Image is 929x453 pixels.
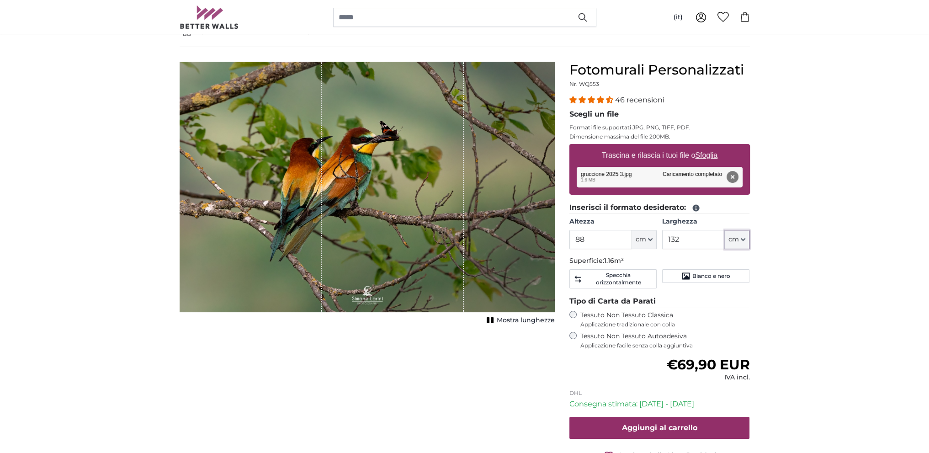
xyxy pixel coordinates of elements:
[725,230,749,249] button: cm
[636,235,646,244] span: cm
[569,217,657,226] label: Altezza
[569,133,750,140] p: Dimensione massima del file 200MB.
[598,146,721,165] label: Trascina e rilascia i tuoi file o
[569,389,750,397] p: DHL
[569,269,657,288] button: Specchia orizzontalmente
[569,109,750,120] legend: Scegli un file
[662,217,749,226] label: Larghezza
[662,269,749,283] button: Bianco e nero
[692,272,730,280] span: Bianco e nero
[622,423,697,432] span: Aggiungi al carrello
[615,96,664,104] span: 46 recensioni
[580,332,750,349] label: Tessuto Non Tessuto Autoadesiva
[569,296,750,307] legend: Tipo di Carta da Parati
[569,256,750,266] p: Superficie:
[666,356,749,373] span: €69,90 EUR
[580,321,750,328] span: Applicazione tradizionale con colla
[695,151,717,159] u: Sfoglia
[569,399,750,410] p: Consegna stimata: [DATE] - [DATE]
[728,235,739,244] span: cm
[569,202,750,213] legend: Inserisci il formato desiderato:
[666,9,690,26] button: (it)
[569,124,750,131] p: Formati file supportati JPG, PNG, TIFF, PDF.
[569,417,750,439] button: Aggiungi al carrello
[569,80,599,87] span: Nr. WQ553
[584,272,653,286] span: Specchia orizzontalmente
[569,96,615,104] span: 4.37 stars
[666,373,749,382] div: IVA incl.
[580,342,750,349] span: Applicazione facile senza colla aggiuntiva
[497,316,555,325] span: Mostra lunghezze
[604,256,624,265] span: 1.16m²
[569,62,750,78] h1: Fotomurali Personalizzati
[180,5,239,29] img: Betterwalls
[632,230,657,249] button: cm
[180,62,555,327] div: 1 of 1
[484,314,555,327] button: Mostra lunghezze
[580,311,750,328] label: Tessuto Non Tessuto Classica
